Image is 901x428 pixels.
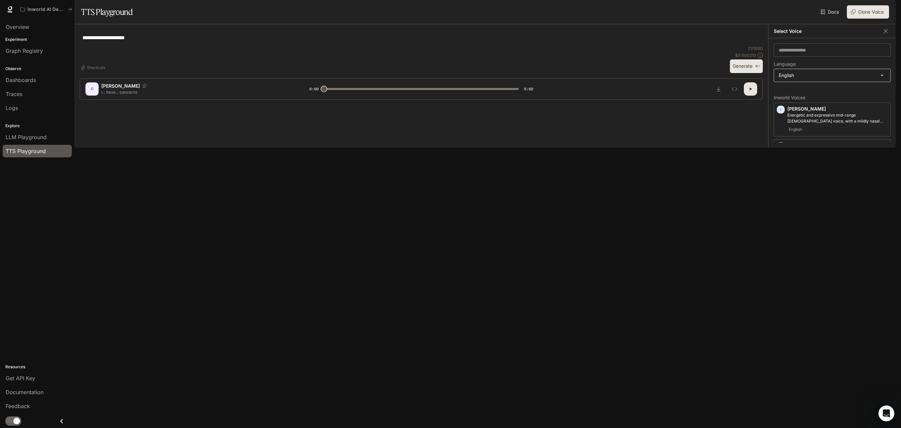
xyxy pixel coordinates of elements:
iframe: Intercom live chat [878,405,894,421]
p: I... have... concerns [101,89,293,95]
button: Download audio [712,82,725,96]
div: English [774,69,890,82]
button: Inspect [728,82,741,96]
p: Inworld AI Demos [28,7,65,12]
p: Inworld Voices [774,95,891,100]
p: $ 0.000210 [735,52,756,58]
h1: TTS Playground [81,5,133,19]
span: 0:02 [524,86,533,92]
button: Shortcuts [80,62,108,73]
button: Copy Voice ID [140,84,149,88]
p: 21 / 1000 [748,45,763,51]
span: English [787,126,803,133]
p: Energetic and expressive mid-range male voice, with a mildly nasal quality [787,112,888,124]
span: 0:00 [309,86,319,92]
a: Docs [819,5,842,19]
p: [PERSON_NAME] [101,83,140,89]
p: Language [774,62,796,66]
p: ⌘⏎ [755,64,760,68]
p: [PERSON_NAME] [787,106,888,112]
button: Generate⌘⏎ [730,59,763,73]
div: C [87,84,97,94]
button: Clone Voice [847,5,889,19]
p: [PERSON_NAME] [787,142,888,149]
button: All workspaces [17,3,75,16]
